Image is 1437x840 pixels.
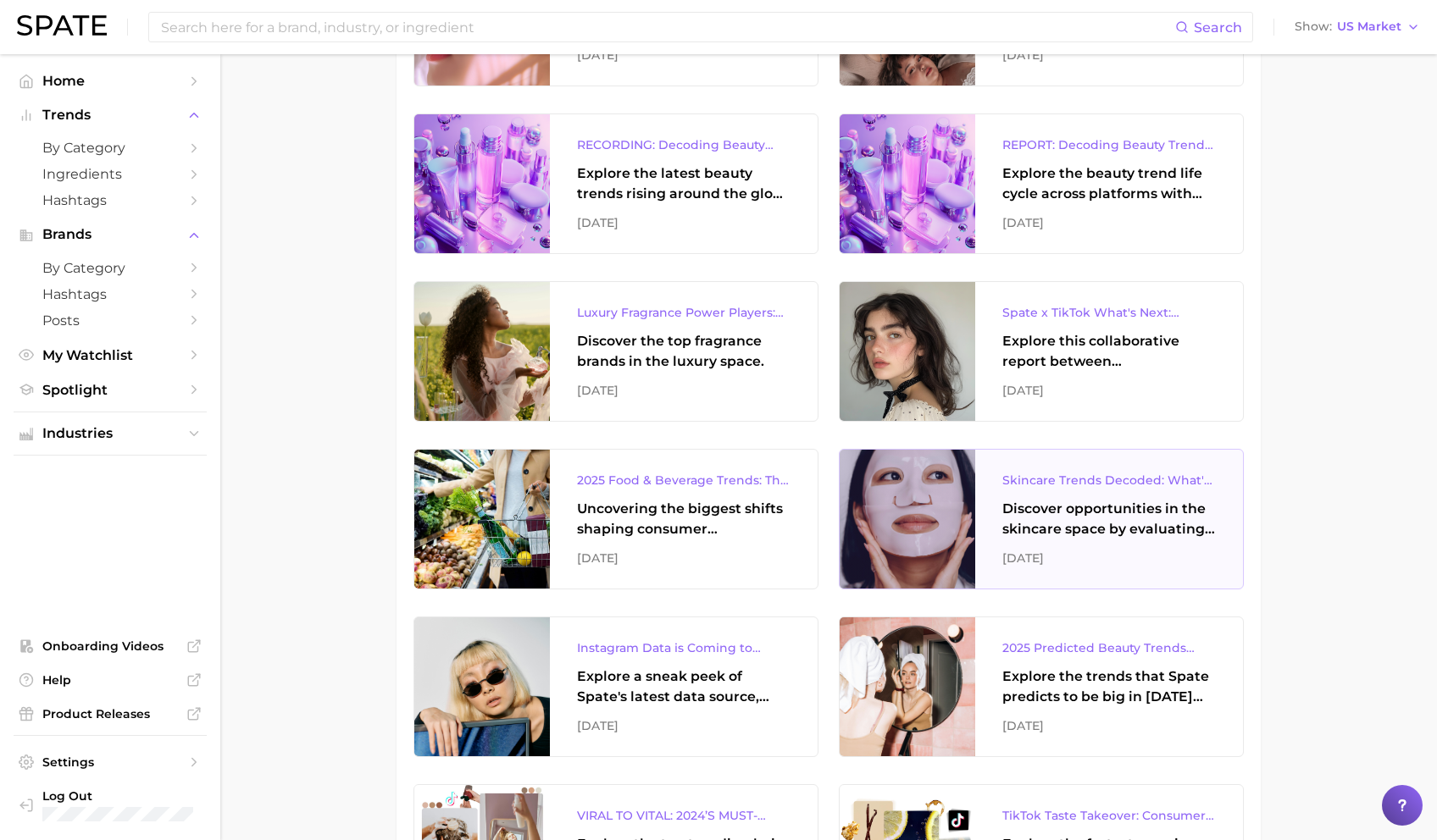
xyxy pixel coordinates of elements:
div: Spate x TikTok What's Next: Beauty Edition [1002,302,1216,323]
div: [DATE] [1002,380,1216,401]
div: 2025 Food & Beverage Trends: The Biggest Trends According to TikTok & Google Search [577,470,791,490]
a: Home [14,68,207,94]
a: Help [14,667,207,693]
div: REPORT: Decoding Beauty Trends & Platform Dynamics on Google, TikTok & Instagram [1002,135,1216,155]
a: by Category [14,255,207,281]
button: Industries [14,421,207,446]
div: Uncovering the biggest shifts shaping consumer preferences. [577,499,791,539]
span: Spotlight [42,382,178,398]
div: Explore the latest beauty trends rising around the globe and gain a clear understanding of consum... [577,163,791,204]
a: Product Releases [14,701,207,727]
button: Trends [14,102,207,128]
a: Luxury Fragrance Power Players: Consumers’ Brand FavoritesDiscover the top fragrance brands in th... [413,281,818,422]
div: [DATE] [1002,716,1216,736]
div: Discover opportunities in the skincare space by evaluating the face product and face concerns dri... [1002,499,1216,539]
span: US Market [1337,22,1401,31]
span: Industries [42,426,178,441]
div: [DATE] [1002,548,1216,568]
span: Search [1194,19,1242,36]
div: TikTok Taste Takeover: Consumers' Favorite Flavors [1002,805,1216,826]
span: Onboarding Videos [42,638,178,654]
span: Show [1295,22,1332,31]
div: [DATE] [577,45,791,65]
span: Home [42,73,178,89]
span: Posts [42,312,178,329]
a: Posts [14,307,207,334]
a: Hashtags [14,281,207,307]
div: Explore the trends that Spate predicts to be big in [DATE] across the skin, hair, makeup, body, a... [1002,666,1216,707]
a: 2025 Predicted Beauty Trends ReportExplore the trends that Spate predicts to be big in [DATE] acr... [839,616,1244,757]
span: Hashtags [42,286,178,302]
div: 2025 Predicted Beauty Trends Report [1002,638,1216,658]
div: Skincare Trends Decoded: What's Popular According to Google Search & TikTok [1002,470,1216,490]
div: RECORDING: Decoding Beauty Trends & Platform Dynamics on Google, TikTok & Instagram [577,135,791,155]
div: Discover the top fragrance brands in the luxury space. [577,331,791,372]
div: Instagram Data is Coming to Spate [577,638,791,658]
button: ShowUS Market [1290,16,1424,38]
div: [DATE] [577,716,791,736]
div: Explore this collaborative report between [PERSON_NAME] and TikTok to explore the next big beauty... [1002,331,1216,372]
div: [DATE] [577,213,791,233]
div: [DATE] [1002,45,1216,65]
span: My Watchlist [42,347,178,363]
span: Trends [42,108,178,123]
a: Hashtags [14,187,207,213]
a: REPORT: Decoding Beauty Trends & Platform Dynamics on Google, TikTok & InstagramExplore the beaut... [839,113,1244,254]
span: Product Releases [42,706,178,721]
a: by Category [14,135,207,161]
div: Explore the beauty trend life cycle across platforms with exclusive insights from Spate’s Popular... [1002,163,1216,204]
div: Explore a sneak peek of Spate's latest data source, Instagram, through this spotlight report. [577,666,791,707]
div: VIRAL TO VITAL: 2024’S MUST-KNOW HAIR TRENDS ON TIKTOK [577,805,791,826]
span: Ingredients [42,166,178,182]
div: [DATE] [1002,213,1216,233]
span: by Category [42,260,178,276]
span: Settings [42,754,178,770]
a: Settings [14,749,207,775]
div: [DATE] [577,548,791,568]
span: by Category [42,140,178,156]
a: Onboarding Videos [14,633,207,659]
div: [DATE] [577,380,791,401]
span: Brands [42,227,178,242]
a: Spate x TikTok What's Next: Beauty EditionExplore this collaborative report between [PERSON_NAME]... [839,281,1244,422]
a: Log out. Currently logged in with e-mail kerianne.adler@unilever.com. [14,783,207,826]
a: 2025 Food & Beverage Trends: The Biggest Trends According to TikTok & Google SearchUncovering the... [413,449,818,589]
a: Skincare Trends Decoded: What's Popular According to Google Search & TikTokDiscover opportunities... [839,449,1244,589]
input: Search here for a brand, industry, or ingredient [159,13,1175,41]
span: Log Out [42,788,215,804]
button: Brands [14,222,207,247]
span: Help [42,672,178,688]
a: My Watchlist [14,342,207,368]
img: SPATE [17,15,107,36]
a: Instagram Data is Coming to SpateExplore a sneak peek of Spate's latest data source, Instagram, t... [413,616,818,757]
span: Hashtags [42,192,178,208]
a: Spotlight [14,377,207,403]
a: RECORDING: Decoding Beauty Trends & Platform Dynamics on Google, TikTok & InstagramExplore the la... [413,113,818,254]
div: Luxury Fragrance Power Players: Consumers’ Brand Favorites [577,302,791,323]
a: Ingredients [14,161,207,187]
